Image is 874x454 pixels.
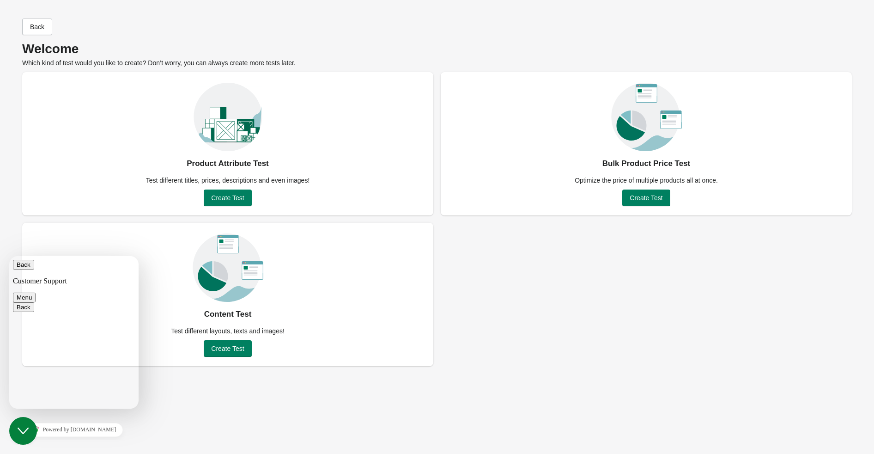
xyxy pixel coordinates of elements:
[211,345,244,352] span: Create Test
[165,326,290,336] div: Test different layouts, texts and images!
[211,194,244,202] span: Create Test
[602,156,691,171] div: Bulk Product Price Test
[22,44,852,54] p: Welcome
[569,176,723,185] div: Optimize the price of multiple products all at once.
[22,18,52,35] button: Back
[204,190,251,206] button: Create Test
[204,340,251,357] button: Create Test
[9,419,139,440] iframe: chat widget
[140,176,316,185] div: Test different titles, prices, descriptions and even images!
[622,190,670,206] button: Create Test
[630,194,662,202] span: Create Test
[204,307,252,322] div: Content Test
[9,417,39,445] iframe: chat widget
[9,256,139,409] iframe: chat widget
[30,23,44,31] span: Back
[22,44,852,67] div: Which kind of test would you like to create? Don’t worry, you can always create more tests later.
[187,156,269,171] div: Product Attribute Test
